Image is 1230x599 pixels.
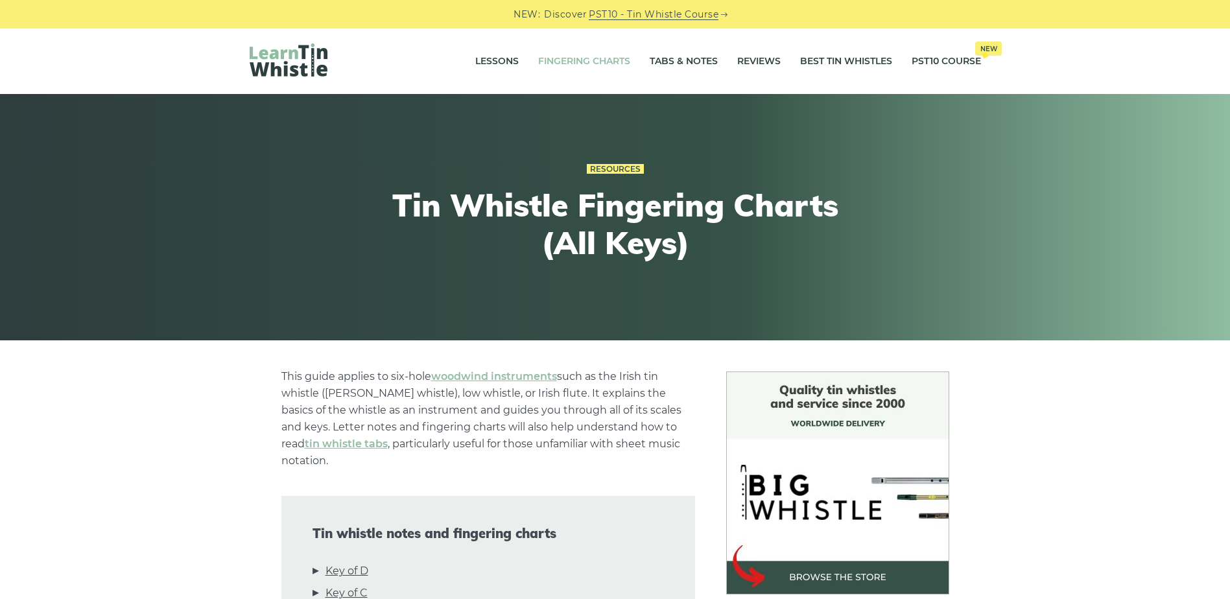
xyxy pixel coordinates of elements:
span: New [975,41,1002,56]
span: Tin whistle notes and fingering charts [313,526,664,541]
img: LearnTinWhistle.com [250,43,327,76]
a: Lessons [475,45,519,78]
a: PST10 CourseNew [912,45,981,78]
a: Reviews [737,45,781,78]
a: Key of D [325,563,368,580]
a: Resources [587,164,644,174]
p: This guide applies to six-hole such as the Irish tin whistle ([PERSON_NAME] whistle), low whistle... [281,368,695,469]
a: Best Tin Whistles [800,45,892,78]
a: Tabs & Notes [650,45,718,78]
h1: Tin Whistle Fingering Charts (All Keys) [377,187,854,261]
a: woodwind instruments [431,370,557,382]
img: BigWhistle Tin Whistle Store [726,371,949,594]
a: Fingering Charts [538,45,630,78]
a: tin whistle tabs [305,438,388,450]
